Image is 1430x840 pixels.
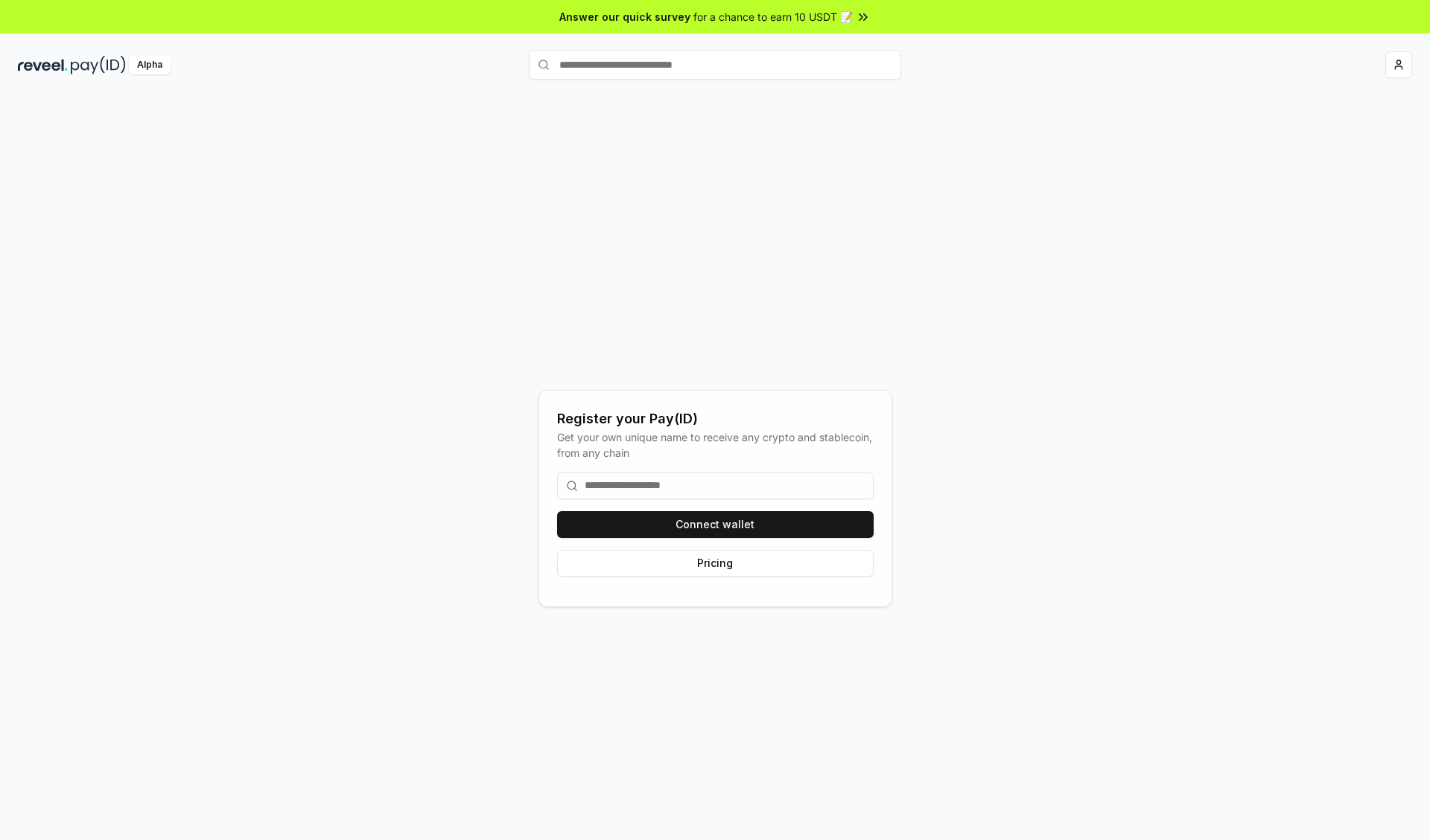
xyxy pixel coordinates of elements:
img: pay_id [71,56,126,74]
button: Pricing [557,550,874,577]
button: Connect wallet [557,511,874,538]
div: Register your Pay(ID) [557,408,874,429]
span: Answer our quick survey [559,9,690,25]
div: Get your own unique name to receive any crypto and stablecoin, from any chain [557,429,874,461]
div: Alpha [129,56,171,74]
img: reveel_dark [18,56,68,74]
span: for a chance to earn 10 USDT 📝 [693,9,853,25]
